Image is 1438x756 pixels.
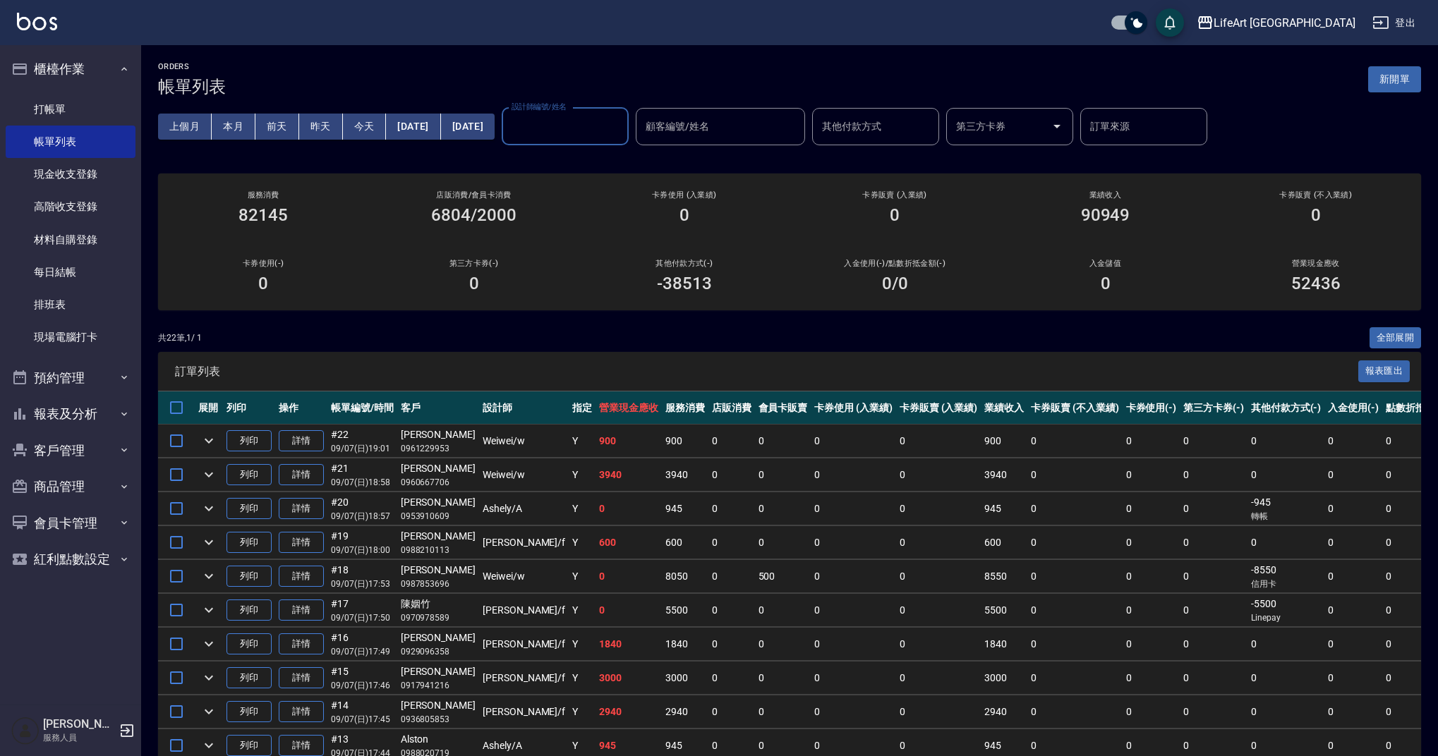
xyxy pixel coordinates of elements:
div: [PERSON_NAME] [401,698,476,713]
h2: 卡券販賣 (不入業績) [1228,190,1404,200]
h3: 6804/2000 [431,205,516,225]
td: Y [569,560,596,593]
td: 0 [1324,695,1382,728]
th: 業績收入 [981,391,1027,425]
button: [DATE] [386,114,440,140]
th: 其他付款方式(-) [1247,391,1325,425]
h3: 0 /0 [882,274,908,293]
td: #16 [327,628,397,661]
td: 2940 [596,695,662,728]
td: #15 [327,661,397,695]
td: 0 [1027,695,1122,728]
td: 0 [1027,661,1122,695]
button: 全部展開 [1370,327,1422,349]
p: 0988210113 [401,544,476,556]
td: 0 [1027,560,1122,593]
td: 0 [1247,628,1325,661]
td: 0 [896,560,981,593]
td: 0 [596,594,662,627]
p: 0929096358 [401,645,476,658]
button: 前天 [255,114,299,140]
td: 0 [1123,661,1180,695]
a: 詳情 [279,701,324,723]
td: 900 [981,425,1027,458]
td: 0 [896,458,981,492]
th: 卡券販賣 (入業績) [896,391,981,425]
td: 0 [708,492,755,525]
button: expand row [198,498,219,519]
td: 0 [1324,492,1382,525]
td: 0 [1180,560,1247,593]
h3: 0 [469,274,479,293]
button: 列印 [226,430,272,452]
td: 5500 [981,594,1027,627]
div: 陳姻竹 [401,597,476,611]
h2: ORDERS [158,62,226,71]
h3: -38513 [657,274,712,293]
button: 上個月 [158,114,212,140]
td: 0 [755,526,811,559]
td: 0 [1123,458,1180,492]
td: 0 [755,458,811,492]
td: #22 [327,425,397,458]
td: 0 [1123,628,1180,661]
p: 0960667706 [401,476,476,489]
img: Person [11,717,40,745]
td: 0 [596,492,662,525]
td: 0 [1180,526,1247,559]
td: 0 [1123,425,1180,458]
p: 09/07 (日) 19:01 [331,442,394,455]
td: -5500 [1247,594,1325,627]
h2: 營業現金應收 [1228,259,1404,268]
td: 0 [811,458,896,492]
p: 轉帳 [1251,510,1322,523]
td: 0 [755,594,811,627]
div: [PERSON_NAME] [401,495,476,510]
a: 詳情 [279,532,324,554]
td: 0 [1247,526,1325,559]
div: [PERSON_NAME] [401,427,476,442]
p: 09/07 (日) 17:53 [331,578,394,590]
a: 高階收支登錄 [6,190,135,223]
td: 0 [1027,594,1122,627]
td: 0 [708,526,755,559]
td: 0 [1247,425,1325,458]
p: 09/07 (日) 17:50 [331,611,394,624]
td: 0 [1123,526,1180,559]
td: 0 [1180,661,1247,695]
td: 0 [1027,628,1122,661]
div: LifeArt [GEOGRAPHIC_DATA] [1214,14,1355,32]
h2: 卡券使用 (入業績) [596,190,773,200]
button: 登出 [1367,10,1421,36]
td: Y [569,695,596,728]
div: [PERSON_NAME] [401,630,476,645]
td: 0 [896,526,981,559]
button: expand row [198,532,219,553]
td: 0 [1180,628,1247,661]
button: 會員卡管理 [6,505,135,542]
p: 0970978589 [401,611,476,624]
button: expand row [198,599,219,621]
p: 0961229953 [401,442,476,455]
td: 0 [755,492,811,525]
a: 新開單 [1368,72,1421,85]
h3: 82145 [238,205,288,225]
button: 列印 [226,701,272,723]
th: 展開 [195,391,223,425]
button: 報表匯出 [1358,360,1410,382]
p: 09/07 (日) 17:49 [331,645,394,658]
td: 0 [708,628,755,661]
p: 0953910609 [401,510,476,523]
td: Weiwei /w [479,560,569,593]
td: 0 [1027,526,1122,559]
button: 商品管理 [6,468,135,505]
td: 0 [755,628,811,661]
td: 0 [896,492,981,525]
th: 客戶 [397,391,479,425]
button: expand row [198,430,219,451]
td: 0 [896,628,981,661]
td: 0 [1324,560,1382,593]
td: 0 [1247,695,1325,728]
button: expand row [198,735,219,756]
td: Weiwei /w [479,425,569,458]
